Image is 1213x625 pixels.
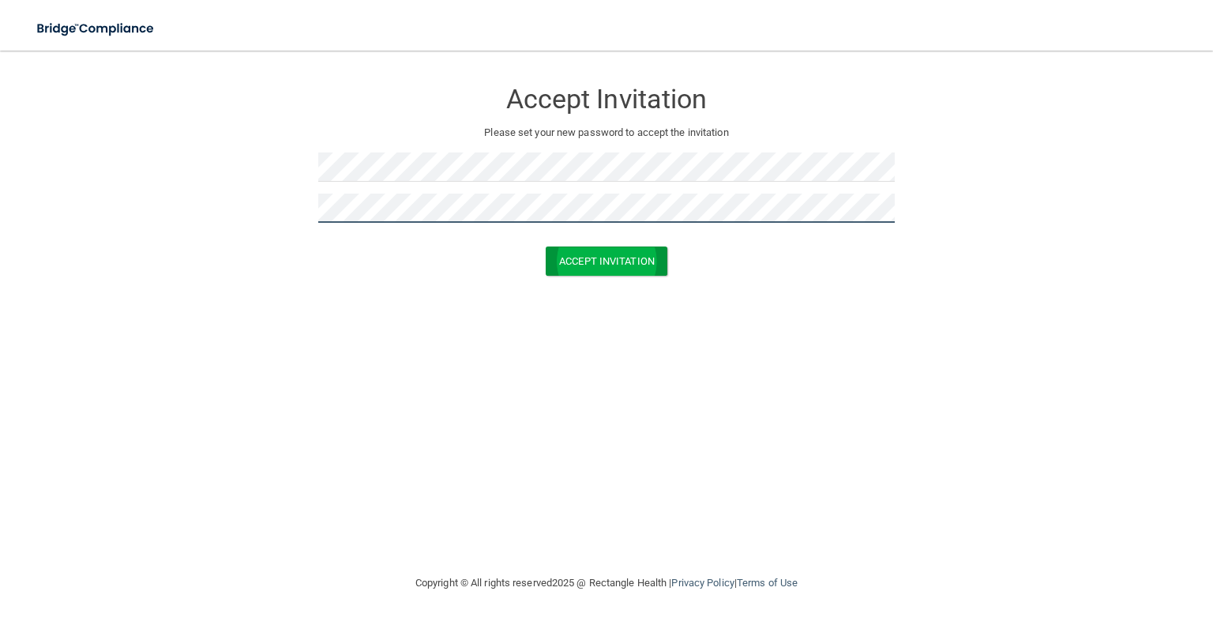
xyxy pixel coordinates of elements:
p: Please set your new password to accept the invitation [330,123,883,142]
iframe: Drift Widget Chat Controller [941,514,1194,576]
img: bridge_compliance_login_screen.278c3ca4.svg [24,13,169,45]
a: Privacy Policy [671,577,734,589]
h3: Accept Invitation [318,85,895,114]
button: Accept Invitation [546,247,667,276]
a: Terms of Use [737,577,798,589]
div: Copyright © All rights reserved 2025 @ Rectangle Health | | [318,558,895,608]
